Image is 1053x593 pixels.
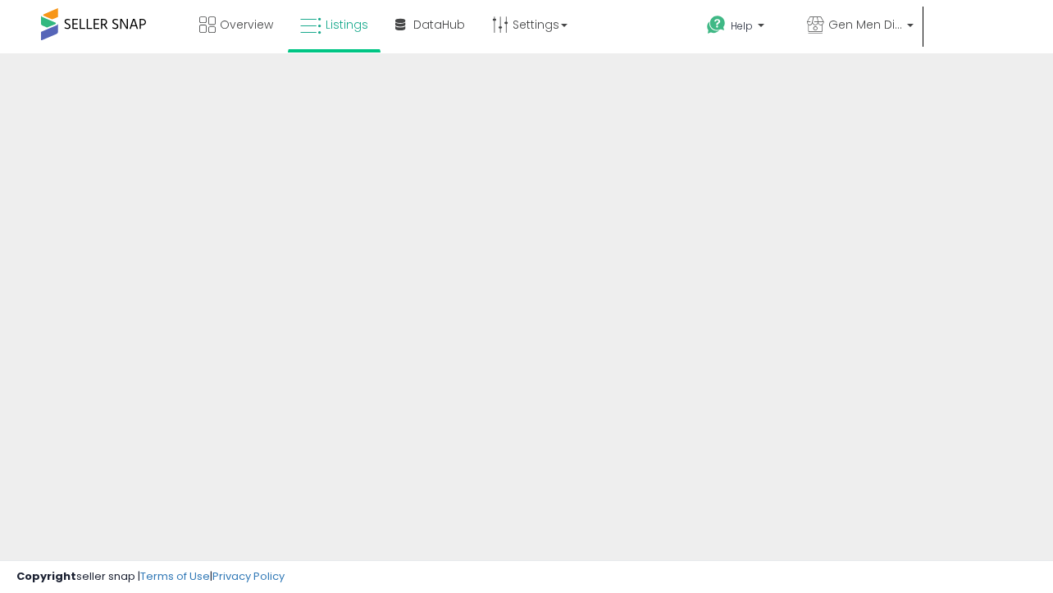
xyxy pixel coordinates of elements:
[828,16,902,33] span: Gen Men Distributor
[706,15,727,35] i: Get Help
[731,19,753,33] span: Help
[413,16,465,33] span: DataHub
[16,568,76,584] strong: Copyright
[212,568,285,584] a: Privacy Policy
[220,16,273,33] span: Overview
[16,569,285,585] div: seller snap | |
[140,568,210,584] a: Terms of Use
[694,2,792,53] a: Help
[326,16,368,33] span: Listings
